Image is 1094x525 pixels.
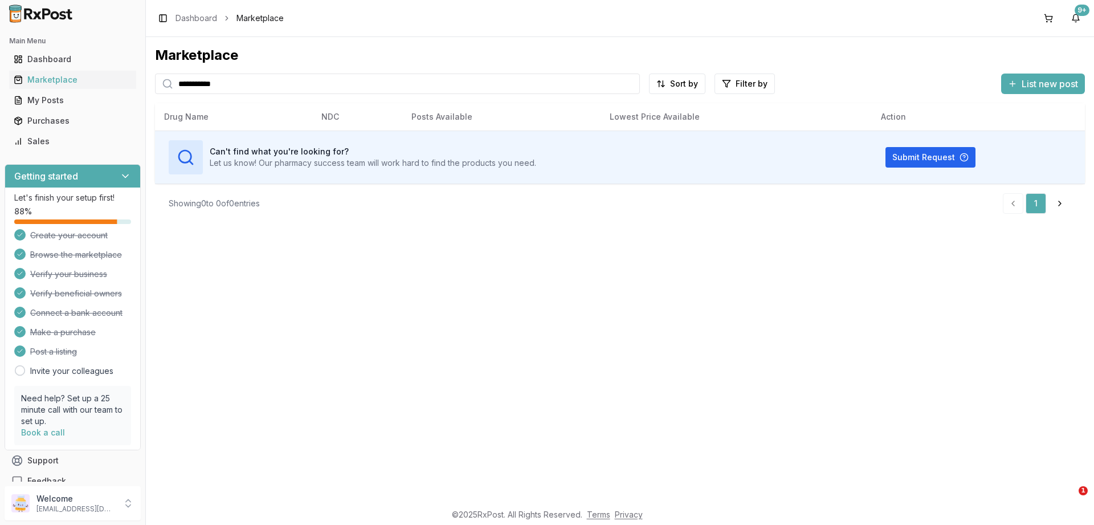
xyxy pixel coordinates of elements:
a: List new post [1001,79,1085,91]
button: Submit Request [885,147,975,168]
span: Connect a bank account [30,307,123,319]
div: Marketplace [14,74,132,86]
a: Dashboard [9,49,136,70]
a: Go to next page [1048,193,1071,214]
h3: Getting started [14,169,78,183]
span: Marketplace [236,13,284,24]
th: Posts Available [402,103,601,131]
a: Book a call [21,428,65,437]
a: 1 [1026,193,1046,214]
button: List new post [1001,74,1085,94]
span: Verify your business [30,268,107,280]
button: My Posts [5,91,141,109]
a: Terms [587,510,610,519]
a: Dashboard [175,13,217,24]
button: Sales [5,132,141,150]
nav: pagination [1003,193,1071,214]
a: My Posts [9,90,136,111]
div: Purchases [14,115,132,127]
span: Filter by [736,78,768,89]
span: Make a purchase [30,327,96,338]
iframe: Intercom live chat [1055,486,1083,514]
img: RxPost Logo [5,5,77,23]
h2: Main Menu [9,36,136,46]
a: Sales [9,131,136,152]
p: Let us know! Our pharmacy success team will work hard to find the products you need. [210,157,536,169]
button: Support [5,450,141,471]
div: Showing 0 to 0 of 0 entries [169,198,260,209]
th: NDC [312,103,402,131]
nav: breadcrumb [175,13,284,24]
a: Invite your colleagues [30,365,113,377]
div: 9+ [1075,5,1089,16]
a: Marketplace [9,70,136,90]
h3: Can't find what you're looking for? [210,146,536,157]
th: Drug Name [155,103,312,131]
div: Dashboard [14,54,132,65]
span: Feedback [27,475,66,487]
div: Sales [14,136,132,147]
th: Action [872,103,1085,131]
div: Marketplace [155,46,1085,64]
div: My Posts [14,95,132,106]
span: 1 [1079,486,1088,495]
p: Welcome [36,493,116,504]
span: Verify beneficial owners [30,288,122,299]
img: User avatar [11,494,30,512]
p: [EMAIL_ADDRESS][DOMAIN_NAME] [36,504,116,514]
span: List new post [1022,77,1078,91]
button: Feedback [5,471,141,491]
span: 88 % [14,206,32,217]
p: Need help? Set up a 25 minute call with our team to set up. [21,393,124,427]
a: Purchases [9,111,136,131]
span: Browse the marketplace [30,249,122,261]
button: Filter by [715,74,775,94]
button: Dashboard [5,50,141,68]
span: Post a listing [30,346,77,357]
span: Create your account [30,230,108,241]
p: Let's finish your setup first! [14,192,131,204]
button: Marketplace [5,71,141,89]
span: Sort by [670,78,698,89]
th: Lowest Price Available [601,103,872,131]
button: 9+ [1067,9,1085,27]
a: Privacy [615,510,643,519]
button: Purchases [5,112,141,130]
button: Sort by [649,74,705,94]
